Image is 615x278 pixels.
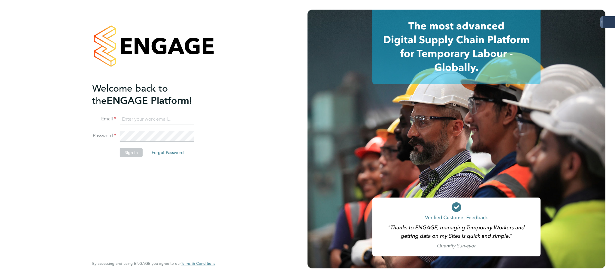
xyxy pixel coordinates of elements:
[92,82,209,107] h2: ENGAGE Platform!
[181,261,215,266] a: Terms & Conditions
[120,114,194,125] input: Enter your work email...
[92,83,168,107] span: Welcome back to the
[92,116,116,122] label: Email
[92,133,116,139] label: Password
[92,261,215,266] span: By accessing and using ENGAGE you agree to our
[147,148,189,157] button: Forgot Password
[120,148,143,157] button: Sign In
